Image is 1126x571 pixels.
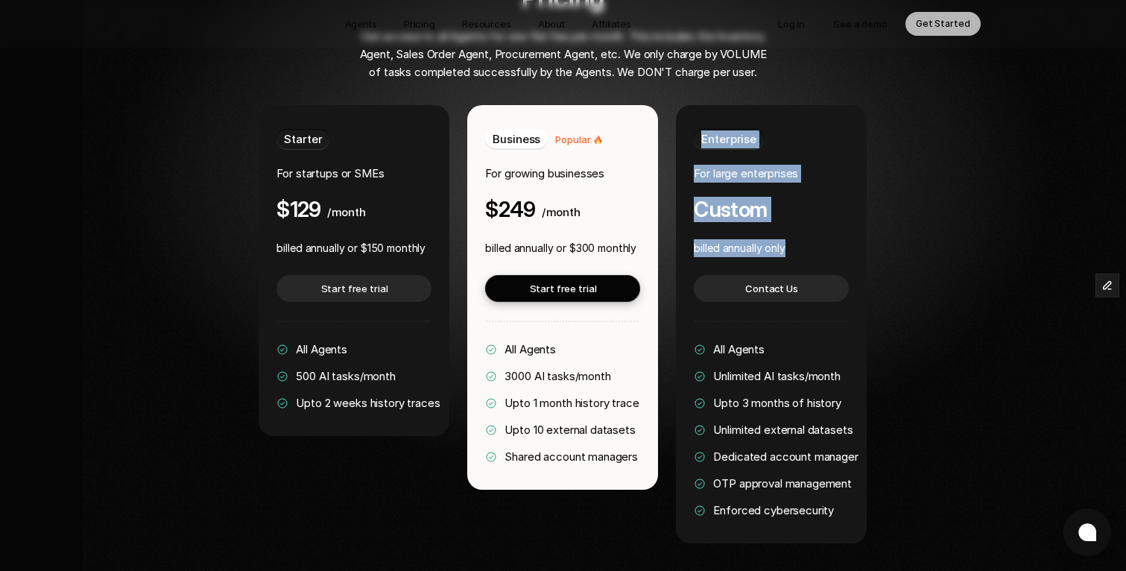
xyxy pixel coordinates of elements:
[1063,508,1111,556] button: Open chat window
[276,275,431,302] a: Start free trial
[916,16,970,31] p: Get Started
[529,12,574,36] a: About
[713,423,853,437] span: Unlimited external datasets
[530,281,597,296] p: Start free trial
[538,16,565,31] p: About
[713,342,765,356] span: All Agents
[485,166,604,180] span: For growing businesses
[360,29,770,79] span: Get access to all Agents for one flat fee per month. This includes the Inventory Agent, Sales Ord...
[276,239,426,257] p: billed annually or $150 monthly
[276,166,384,180] span: For startups or SMEs
[505,369,610,383] span: 3000 AI tasks/month
[296,396,440,410] span: Upto 2 weeks history traces
[395,12,444,36] a: Pricing
[694,166,798,180] span: For large enterprises
[583,12,640,36] a: Affiliates
[905,12,981,36] a: Get Started
[505,342,556,356] span: All Agents
[321,281,388,296] p: Start free trial
[505,423,635,437] span: Upto 10 external datasets
[1096,274,1119,297] button: Edit Framer Content
[485,275,640,302] a: Start free trial
[713,476,852,490] span: OTP approval management
[505,449,638,464] span: Shared account managers
[505,396,639,410] span: Upto 1 month history trace
[713,503,834,517] span: Enforced cybersecurity
[694,239,785,257] p: billed annually only
[345,16,377,31] p: Agents
[833,16,888,31] p: See a demo
[713,449,858,464] span: Dedicated account manager
[592,16,631,31] p: Affiliates
[542,205,581,219] span: /month
[462,16,511,31] p: Resources
[284,132,322,146] span: Starter
[453,12,520,36] a: Resources
[485,239,636,257] p: billed annually or $300 monthly
[336,12,386,36] a: Agents
[768,12,815,36] a: Log in
[713,396,841,410] span: Upto 3 months of history
[694,198,767,221] h4: Custom
[778,16,805,31] p: Log in
[404,16,435,31] p: Pricing
[485,198,535,221] h4: $249
[276,198,320,221] h4: $129
[493,132,540,146] span: Business
[701,132,756,146] span: Enterprise
[745,281,798,296] p: Contact Us
[694,275,849,302] a: Contact Us
[555,133,590,145] span: Popular
[296,342,347,356] span: All Agents
[713,369,840,383] span: Unlimited AI tasks/month
[823,12,898,36] a: See a demo
[296,369,395,383] span: 500 AI tasks/month
[327,205,366,219] span: /month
